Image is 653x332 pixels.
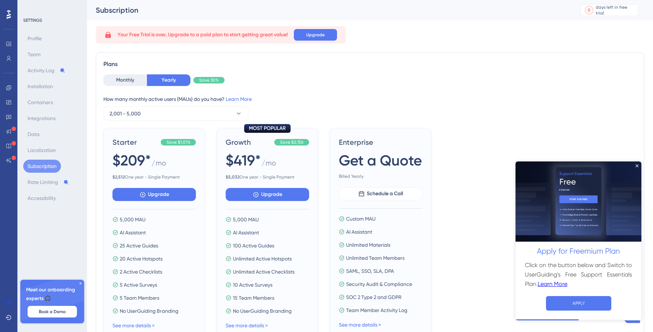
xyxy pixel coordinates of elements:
[9,99,116,127] h3: Click on the button below and Switch to UserGuiding's Free Support Essentials Plan.
[346,267,394,275] span: SAML, SSO, SLA, DPA
[26,286,78,303] span: Meet our onboarding experts 🎧
[233,215,259,224] span: 5,000 MAU
[294,29,337,41] button: Upgrade
[23,32,46,45] button: Profile
[339,137,422,147] span: Enterprise
[120,3,123,6] div: Close Preview
[280,139,303,145] span: Save $2,156
[339,187,422,200] button: Schedule a Call
[120,307,178,315] span: No UserGuiding Branding
[23,128,44,141] button: Data
[233,307,292,315] span: No UserGuiding Branding
[23,160,61,173] button: Subscription
[2,4,15,17] img: launcher-image-alternative-text
[103,60,637,69] div: Plans
[346,214,375,223] span: Custom MAU
[6,84,120,96] h2: Apply for Freemium Plan
[226,188,309,201] button: Upgrade
[244,124,291,133] div: MOST POPULAR
[233,241,274,250] span: 100 Active Guides
[152,158,166,171] span: / mo
[23,192,60,205] button: Accessibility
[120,228,146,237] span: AI Assistant
[346,293,402,302] span: SOC 2 Type 2 and GDPR
[306,32,325,38] span: Upgrade
[339,173,422,179] span: Billed Yearly
[233,228,259,237] span: AI Assistant
[112,150,151,171] span: $209*
[262,158,276,171] span: / mo
[339,322,381,328] a: See more details >
[112,323,155,328] a: See more details >
[110,109,141,118] span: 2,001 - 5,000
[226,137,271,147] span: Growth
[120,241,158,250] span: 25 Active Guides
[23,112,60,125] button: Integrations
[367,189,403,198] span: Schedule a Call
[233,294,274,302] span: 15 Team Members
[23,80,57,93] button: Installation
[23,64,70,77] button: Activity Log
[199,77,219,83] span: Save 30%
[120,215,145,224] span: 5,000 MAU
[226,175,239,180] b: $ 5,032
[23,176,73,189] button: Rate Limiting
[148,190,169,199] span: Upgrade
[30,135,96,149] button: APPLY
[596,4,636,16] div: days left in free trial
[23,144,60,157] button: Localization
[112,174,196,180] span: One year - Single Payment
[233,254,292,263] span: Unlimited Active Hotspots
[339,150,422,171] span: Get a Quote
[23,48,45,61] button: Team
[112,137,158,147] span: Starter
[233,280,272,289] span: 10 Active Surveys
[120,280,157,289] span: 5 Active Surveys
[103,95,637,103] div: How many monthly active users (MAUs) do you have?
[226,323,268,328] a: See more details >
[346,254,404,262] span: Unlimited Team Members
[120,267,162,276] span: 2 Active Checklists
[103,106,249,121] button: 2,001 - 5,000
[167,139,190,145] span: Save $1,076
[120,294,159,302] span: 5 Team Members
[22,118,52,127] a: Learn More
[233,267,295,276] span: Unlimited Active Checklists
[226,150,261,171] span: $419*
[147,74,190,86] button: Yearly
[96,5,562,15] div: Subscription
[39,309,66,315] span: Book a Demo
[23,96,57,109] button: Containers
[226,96,252,102] a: Learn More
[588,7,591,13] div: 0
[118,30,288,39] span: Your Free Trial is over. Upgrade to a paid plan to start getting great value!
[346,228,372,236] span: AI Assistant
[103,74,147,86] button: Monthly
[23,17,82,23] div: SETTINGS
[112,188,196,201] button: Upgrade
[226,174,309,180] span: One year - Single Payment
[28,306,77,317] button: Book a Demo
[261,190,282,199] span: Upgrade
[112,175,125,180] b: $ 2,512
[346,306,407,315] span: Team Member Activity Log
[120,254,163,263] span: 20 Active Hotspots
[346,280,412,288] span: Security Audit & Compliance
[346,241,390,249] span: Unlimited Materials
